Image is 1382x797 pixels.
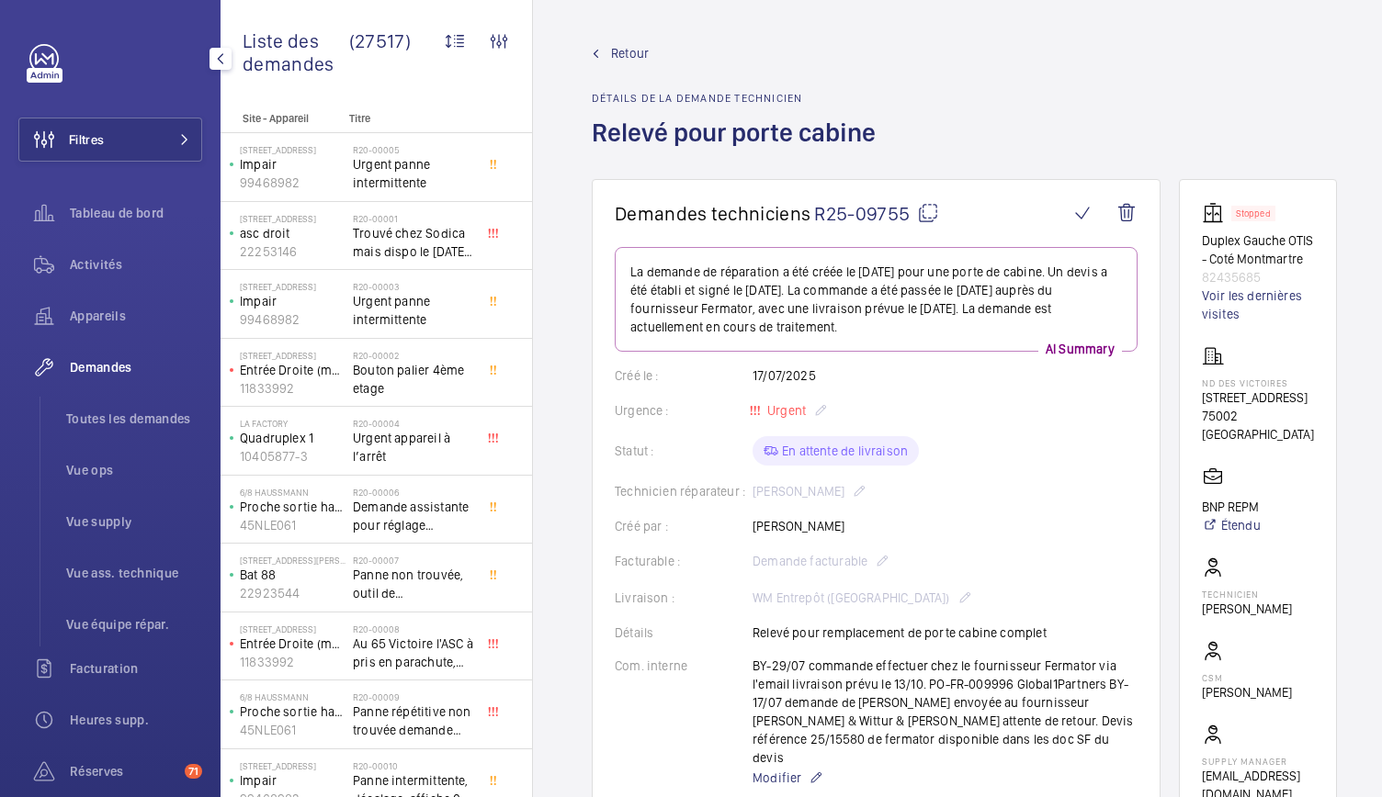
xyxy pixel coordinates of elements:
[240,242,345,261] p: 22253146
[240,292,345,310] p: Impair
[1202,388,1314,407] p: [STREET_ADDRESS]
[1202,498,1261,516] p: BNP REPM
[1202,286,1314,323] a: Voir les dernières visites
[353,155,474,192] span: Urgent panne intermittente
[70,358,202,376] span: Demandes
[70,659,202,678] span: Facturation
[353,361,474,398] span: Bouton palier 4ème etage
[1038,340,1122,358] p: AI Summary
[630,263,1122,336] p: La demande de réparation a été créée le [DATE] pour une porte de cabine. Un devis a été établi et...
[240,566,345,584] p: Bat 88
[353,555,474,566] h2: R20-00007
[1202,589,1292,600] p: Technicien
[240,361,345,379] p: Entrée Droite (monte-charge)
[353,760,474,771] h2: R20-00010
[353,429,474,466] span: Urgent appareil à l’arrêt
[240,224,345,242] p: asc droit
[240,418,345,429] p: La Factory
[611,44,649,62] span: Retour
[592,116,887,179] h1: Relevé pour porte cabine
[70,762,177,780] span: Réserves
[18,118,202,162] button: Filtres
[221,112,342,125] p: Site - Appareil
[240,702,345,721] p: Proche sortie hall Pelletier
[592,92,887,105] h2: Détails de la demande technicien
[240,447,345,466] p: 10405877-3
[1202,683,1292,702] p: [PERSON_NAME]
[240,174,345,192] p: 99468982
[240,584,345,602] p: 22923544
[814,202,939,225] span: R25-09755
[1202,268,1314,286] p: 82435685
[753,769,801,787] span: Modifier
[353,634,474,671] span: Au 65 Victoire l'ASC à pris en parachute, toutes les sécu coupé, il est au 3 ème, asc sans machin...
[240,155,345,174] p: Impair
[240,516,345,534] p: 45NLE061
[66,410,202,428] span: Toutes les demandes
[240,760,345,771] p: [STREET_ADDRESS]
[185,764,202,779] span: 71
[353,292,474,329] span: Urgent panne intermittente
[240,623,345,634] p: [STREET_ADDRESS]
[240,281,345,292] p: [STREET_ADDRESS]
[240,379,345,398] p: 11833992
[66,615,202,634] span: Vue équipe répar.
[66,512,202,531] span: Vue supply
[240,691,345,702] p: 6/8 Haussmann
[353,350,474,361] h2: R20-00002
[353,691,474,702] h2: R20-00009
[70,255,202,274] span: Activités
[66,461,202,479] span: Vue ops
[69,130,104,149] span: Filtres
[349,112,470,125] p: Titre
[353,702,474,739] span: Panne répétitive non trouvée demande assistance expert technique
[240,721,345,739] p: 45NLE061
[1202,516,1261,534] a: Étendu
[1202,202,1231,224] img: elevator.svg
[353,418,474,429] h2: R20-00004
[1202,672,1292,683] p: CSM
[240,487,345,498] p: 6/8 Haussmann
[353,281,474,292] h2: R20-00003
[240,653,345,671] p: 11833992
[353,144,474,155] h2: R20-00005
[615,202,810,225] span: Demandes techniciens
[353,213,474,224] h2: R20-00001
[1202,377,1314,388] p: ND DES VICTOIRES
[353,566,474,602] span: Panne non trouvée, outil de déverouillouge impératif pour le diagnostic
[70,204,202,222] span: Tableau de bord
[240,498,345,516] p: Proche sortie hall Pelletier
[353,224,474,261] span: Trouvé chez Sodica mais dispo le [DATE] [URL][DOMAIN_NAME]
[240,310,345,329] p: 99468982
[240,213,345,224] p: [STREET_ADDRESS]
[243,29,349,75] span: Liste des demandes
[240,634,345,653] p: Entrée Droite (monte-charge)
[240,350,345,361] p: [STREET_ADDRESS]
[240,144,345,155] p: [STREET_ADDRESS]
[1202,600,1292,618] p: [PERSON_NAME]
[1202,231,1314,268] p: Duplex Gauche OTIS - Coté Montmartre
[240,771,345,790] p: Impair
[353,487,474,498] h2: R20-00006
[1236,210,1271,217] p: Stopped
[353,623,474,634] h2: R20-00008
[1202,756,1314,767] p: Supply manager
[70,711,202,729] span: Heures supp.
[240,555,345,566] p: [STREET_ADDRESS][PERSON_NAME]
[1202,407,1314,443] p: 75002 [GEOGRAPHIC_DATA]
[70,307,202,325] span: Appareils
[66,564,202,582] span: Vue ass. technique
[353,498,474,534] span: Demande assistante pour réglage d'opérateurs porte cabine double accès
[240,429,345,447] p: Quadruplex 1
